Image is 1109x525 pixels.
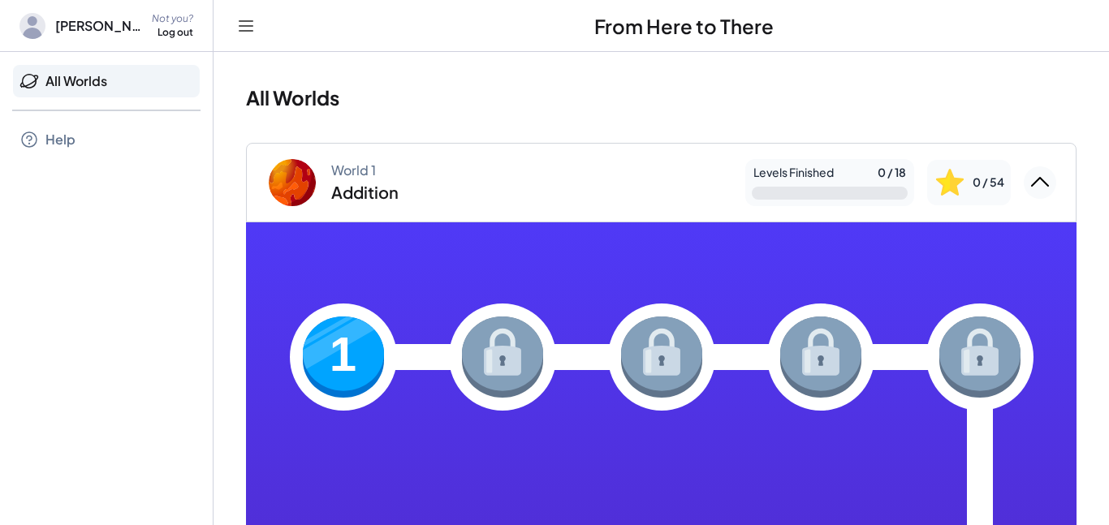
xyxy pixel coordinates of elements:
[462,316,543,398] img: svg%3e
[973,175,1004,190] div: 0 / 54
[934,166,966,199] img: svg%3e
[780,316,861,398] img: svg%3e
[45,130,76,149] div: Help
[152,12,193,26] div: Not you?
[621,316,702,398] img: svg%3e
[594,6,774,45] h1: From Here to There
[45,71,107,91] div: All Worlds
[1024,166,1056,199] button: Collapse World 1
[753,166,834,180] div: Levels Finished
[331,162,376,179] div: World 1
[55,16,142,36] span: [PERSON_NAME]
[331,182,399,203] div: Addition
[246,78,1077,117] h2: All Worlds
[158,26,193,40] div: Log out
[878,166,906,180] div: 0 / 18
[260,150,325,215] img: world_1-Dr-aa4MT.svg
[939,316,1021,398] img: svg%3e
[303,316,384,398] img: svg%3e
